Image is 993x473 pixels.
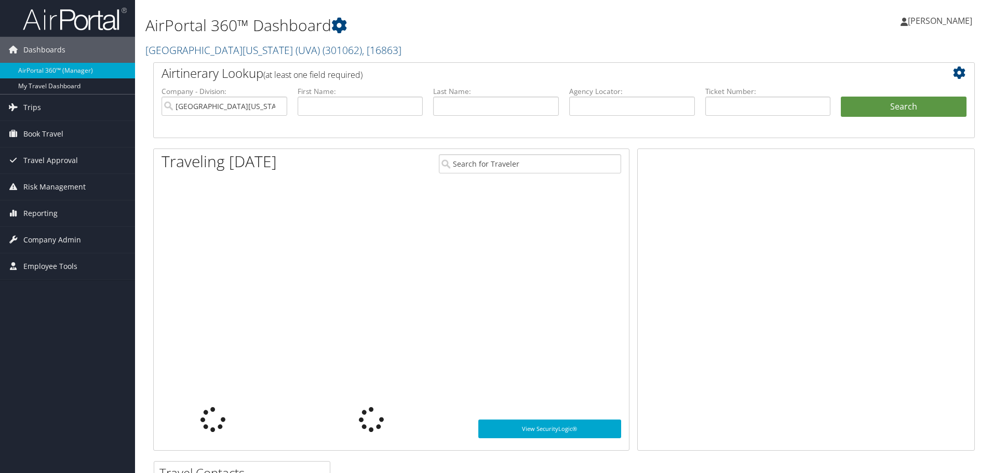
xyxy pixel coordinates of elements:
span: Company Admin [23,227,81,253]
a: [PERSON_NAME] [901,5,983,36]
span: ( 301062 ) [323,43,362,57]
button: Search [841,97,967,117]
label: First Name: [298,86,423,97]
h1: AirPortal 360™ Dashboard [145,15,704,36]
span: Trips [23,94,41,120]
label: Ticket Number: [705,86,831,97]
span: Book Travel [23,121,63,147]
span: Employee Tools [23,253,77,279]
a: View SecurityLogic® [478,420,621,438]
span: Dashboards [23,37,65,63]
img: airportal-logo.png [23,7,127,31]
span: (at least one field required) [263,69,363,80]
h2: Airtinerary Lookup [162,64,898,82]
span: [PERSON_NAME] [908,15,972,26]
span: Risk Management [23,174,86,200]
span: Reporting [23,200,58,226]
h1: Traveling [DATE] [162,151,277,172]
label: Last Name: [433,86,559,97]
label: Company - Division: [162,86,287,97]
span: , [ 16863 ] [362,43,401,57]
span: Travel Approval [23,147,78,173]
label: Agency Locator: [569,86,695,97]
a: [GEOGRAPHIC_DATA][US_STATE] (UVA) [145,43,401,57]
input: Search for Traveler [439,154,621,173]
